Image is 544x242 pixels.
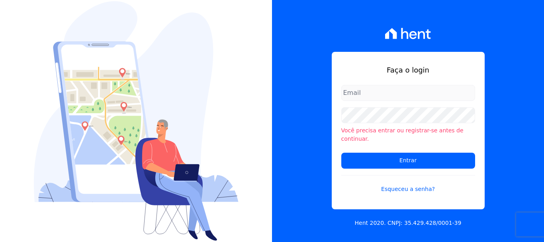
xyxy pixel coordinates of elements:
[341,153,475,169] input: Entrar
[341,126,475,143] li: Você precisa entrar ou registrar-se antes de continuar.
[341,85,475,101] input: Email
[341,175,475,193] a: Esqueceu a senha?
[34,1,239,241] img: Login
[341,65,475,75] h1: Faça o login
[355,219,462,227] p: Hent 2020. CNPJ: 35.429.428/0001-39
